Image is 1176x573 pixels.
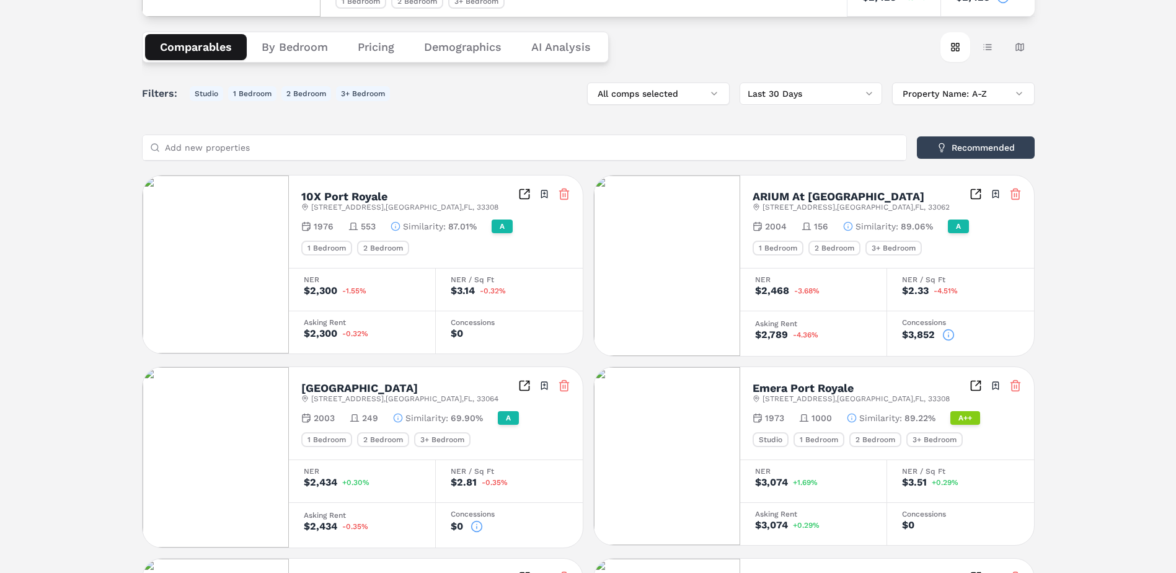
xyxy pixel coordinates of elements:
div: 1 Bedroom [301,432,352,447]
div: NER [304,276,420,283]
div: 1 Bedroom [753,241,803,255]
button: Recommended [917,136,1035,159]
div: 1 Bedroom [301,241,352,255]
div: A [948,220,969,233]
span: 249 [362,412,378,424]
div: NER [304,468,420,475]
div: Concessions [451,510,568,518]
span: +1.69% [793,479,818,486]
span: -0.35% [482,479,508,486]
span: -4.51% [934,287,958,295]
h2: ARIUM At [GEOGRAPHIC_DATA] [753,191,924,202]
span: [STREET_ADDRESS] , [GEOGRAPHIC_DATA] , FL , 33062 [763,202,950,212]
h2: Emera Port Royale [753,383,854,394]
span: 69.90% [451,412,483,424]
div: 3+ Bedroom [906,432,963,447]
div: Concessions [902,319,1019,326]
div: 2 Bedroom [808,241,860,255]
span: +0.30% [342,479,369,486]
div: Asking Rent [755,510,872,518]
span: 87.01% [448,220,477,233]
div: $2,434 [304,477,337,487]
button: 2 Bedroom [281,86,331,101]
button: Demographics [409,34,516,60]
button: 1 Bedroom [228,86,276,101]
span: Similarity : [403,220,446,233]
div: A [498,411,519,425]
div: $0 [902,520,914,530]
div: 3+ Bedroom [865,241,922,255]
span: 89.22% [904,412,935,424]
div: $2,434 [304,522,337,531]
span: 1976 [314,220,334,233]
span: Similarity : [859,412,902,424]
div: Studio [753,432,789,447]
span: 2003 [314,412,335,424]
div: $0 [451,329,463,339]
span: Filters: [142,86,185,101]
div: Asking Rent [755,320,872,327]
button: AI Analysis [516,34,606,60]
div: 1 Bedroom [794,432,844,447]
span: 89.06% [901,220,933,233]
div: $3,074 [755,520,788,530]
a: Inspect Comparables [518,188,531,200]
a: Inspect Comparables [518,380,531,392]
span: [STREET_ADDRESS] , [GEOGRAPHIC_DATA] , FL , 33308 [763,394,950,404]
div: $3.14 [451,286,475,296]
div: 2 Bedroom [357,432,409,447]
button: 3+ Bedroom [336,86,390,101]
div: NER / Sq Ft [902,276,1019,283]
div: $2,300 [304,286,337,296]
span: -0.32% [480,287,506,295]
a: Inspect Comparables [970,188,982,200]
div: NER / Sq Ft [451,276,568,283]
span: -1.55% [342,287,366,295]
div: 3+ Bedroom [414,432,471,447]
h2: 10X Port Royale [301,191,387,202]
button: Comparables [145,34,247,60]
div: 2 Bedroom [357,241,409,255]
div: $0 [451,522,463,531]
button: All comps selected [587,82,730,105]
div: NER [755,276,872,283]
span: -0.35% [342,523,368,530]
span: +0.29% [932,479,958,486]
span: 1973 [765,412,784,424]
span: Similarity : [405,412,448,424]
span: 1000 [811,412,832,424]
div: NER / Sq Ft [902,468,1019,475]
div: $2,300 [304,329,337,339]
div: Concessions [902,510,1019,518]
div: $3,852 [902,330,935,340]
div: 2 Bedroom [849,432,901,447]
h2: [GEOGRAPHIC_DATA] [301,383,418,394]
div: NER / Sq Ft [451,468,568,475]
span: 156 [814,220,828,233]
span: Similarity : [855,220,898,233]
div: $2,789 [755,330,788,340]
div: NER [755,468,872,475]
button: Studio [190,86,223,101]
button: Property Name: A-Z [892,82,1035,105]
div: A [492,220,513,233]
span: 553 [361,220,376,233]
div: $2,468 [755,286,789,296]
span: +0.29% [793,522,820,529]
span: [STREET_ADDRESS] , [GEOGRAPHIC_DATA] , FL , 33308 [311,202,498,212]
div: $2.81 [451,477,477,487]
button: By Bedroom [247,34,343,60]
span: -0.32% [342,330,368,337]
button: Pricing [343,34,409,60]
div: Asking Rent [304,512,420,519]
span: [STREET_ADDRESS] , [GEOGRAPHIC_DATA] , FL , 33064 [311,394,498,404]
div: Asking Rent [304,319,420,326]
div: $2.33 [902,286,929,296]
span: -4.36% [793,331,818,339]
div: Concessions [451,319,568,326]
span: 2004 [765,220,787,233]
div: $3.51 [902,477,927,487]
div: $3,074 [755,477,788,487]
input: Add new properties [165,135,899,160]
span: -3.68% [794,287,820,295]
